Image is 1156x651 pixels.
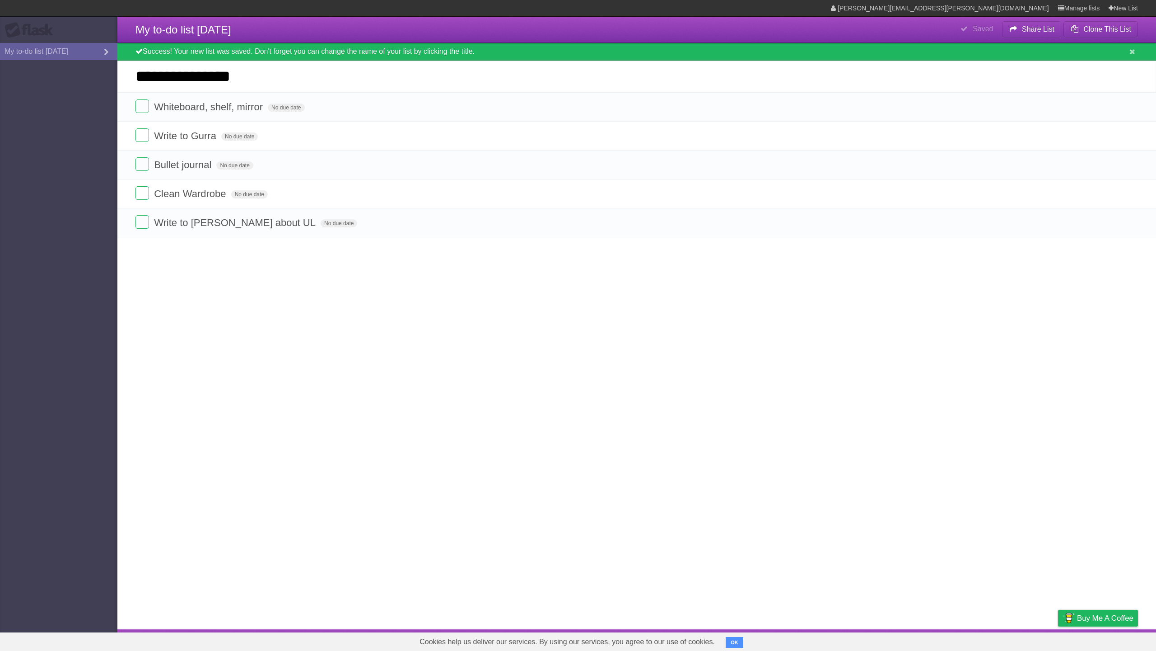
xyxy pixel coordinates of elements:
[154,101,265,113] span: Whiteboard, shelf, mirror
[1058,610,1138,627] a: Buy me a coffee
[1083,25,1131,33] b: Clone This List
[268,104,304,112] span: No due date
[135,157,149,171] label: Done
[968,632,1004,649] a: Developers
[154,217,318,228] span: Write to [PERSON_NAME] about UL
[5,22,59,38] div: Flask
[135,215,149,229] label: Done
[1002,21,1062,38] button: Share List
[1063,610,1075,626] img: Buy me a coffee
[410,633,724,651] span: Cookies help us deliver our services. By using our services, you agree to our use of cookies.
[726,637,743,648] button: OK
[154,159,214,170] span: Bullet journal
[231,190,268,198] span: No due date
[1081,632,1138,649] a: Suggest a feature
[154,188,228,199] span: Clean Wardrobe
[216,161,253,170] span: No due date
[221,132,258,141] span: No due date
[135,24,231,36] span: My to-do list [DATE]
[1022,25,1054,33] b: Share List
[117,43,1156,61] div: Success! Your new list was saved. Don't forget you can change the name of your list by clicking t...
[1016,632,1035,649] a: Terms
[973,25,993,33] b: Saved
[1077,610,1133,626] span: Buy me a coffee
[938,632,957,649] a: About
[321,219,357,227] span: No due date
[135,186,149,200] label: Done
[135,99,149,113] label: Done
[154,130,219,142] span: Write to Gurra
[1063,21,1138,38] button: Clone This List
[1046,632,1070,649] a: Privacy
[135,128,149,142] label: Done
